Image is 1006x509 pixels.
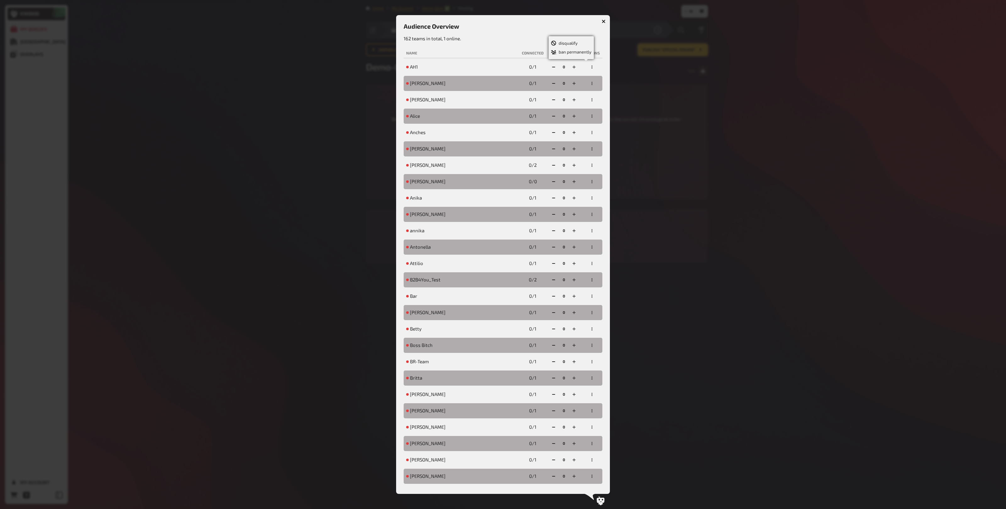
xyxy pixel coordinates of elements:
[560,242,567,252] div: 0
[560,455,567,465] div: 0
[410,228,424,234] span: annika
[560,389,567,399] div: 0
[519,452,546,467] td: 0 / 1
[519,321,546,337] td: 0 / 1
[560,193,567,203] div: 0
[410,375,422,381] span: Britta
[519,76,546,91] td: 0 / 1
[560,258,567,269] div: 0
[410,129,426,136] span: Anches
[560,340,567,350] div: 0
[519,190,546,206] td: 0 / 1
[410,391,445,398] span: [PERSON_NAME]
[404,35,602,42] p: 162 teams in total, 1 online.
[519,141,546,156] td: 0 / 1
[519,48,546,59] th: Connected
[560,438,567,449] div: 0
[546,48,582,59] th: Bonus/Penalty
[519,158,546,173] td: 0 / 2
[519,370,546,386] td: 0 / 1
[519,240,546,255] td: 0 / 1
[560,111,567,121] div: 0
[410,80,445,87] span: [PERSON_NAME]
[410,440,445,447] span: [PERSON_NAME]
[519,272,546,287] td: 0 / 2
[519,207,546,222] td: 0 / 1
[560,291,567,301] div: 0
[519,109,546,124] td: 0 / 1
[560,226,567,236] div: 0
[519,469,546,484] td: 0 / 1
[519,59,546,75] td: 0 / 1
[410,408,445,414] span: [PERSON_NAME]
[410,473,445,479] span: [PERSON_NAME]
[410,424,445,430] span: [PERSON_NAME]
[560,275,567,285] div: 0
[519,485,546,500] td: 0 / 1
[560,324,567,334] div: 0
[410,260,423,267] span: Attilio
[410,195,422,201] span: Anika
[519,436,546,451] td: 0 / 1
[404,48,519,59] th: Name
[560,209,567,219] div: 0
[560,373,567,383] div: 0
[519,174,546,189] td: 0 / 0
[410,97,445,103] span: [PERSON_NAME]
[560,127,567,138] div: 0
[560,406,567,416] div: 0
[410,293,417,299] span: Bar
[519,92,546,107] td: 0 / 1
[560,160,567,170] div: 0
[519,403,546,418] td: 0 / 1
[410,146,445,152] span: [PERSON_NAME]
[519,125,546,140] td: 0 / 1
[519,387,546,402] td: 0 / 1
[560,471,567,481] div: 0
[410,359,429,365] span: BR-Team
[410,113,420,119] span: Alice
[560,78,567,88] div: 0
[519,256,546,271] td: 0 / 1
[410,342,433,348] span: Boss Bitch
[519,354,546,369] td: 0 / 1
[560,177,567,187] div: 0
[410,178,445,185] span: [PERSON_NAME]
[560,422,567,432] div: 0
[410,277,440,283] span: B2B4You_Test
[560,62,567,72] div: 0
[410,457,445,463] span: [PERSON_NAME]
[519,223,546,238] td: 0 / 1
[410,162,445,168] span: [PERSON_NAME]
[560,144,567,154] div: 0
[551,40,591,46] div: disqualify
[404,23,602,30] h3: Audience Overview
[519,420,546,435] td: 0 / 1
[410,309,445,316] span: [PERSON_NAME]
[560,357,567,367] div: 0
[410,64,418,70] span: AH1
[410,244,431,250] span: Antonella
[560,95,567,105] div: 0
[560,308,567,318] div: 0
[519,338,546,353] td: 0 / 1
[519,305,546,320] td: 0 / 1
[551,49,591,55] div: ban permanently
[410,211,445,218] span: [PERSON_NAME]
[410,326,422,332] span: Betty
[519,289,546,304] td: 0 / 1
